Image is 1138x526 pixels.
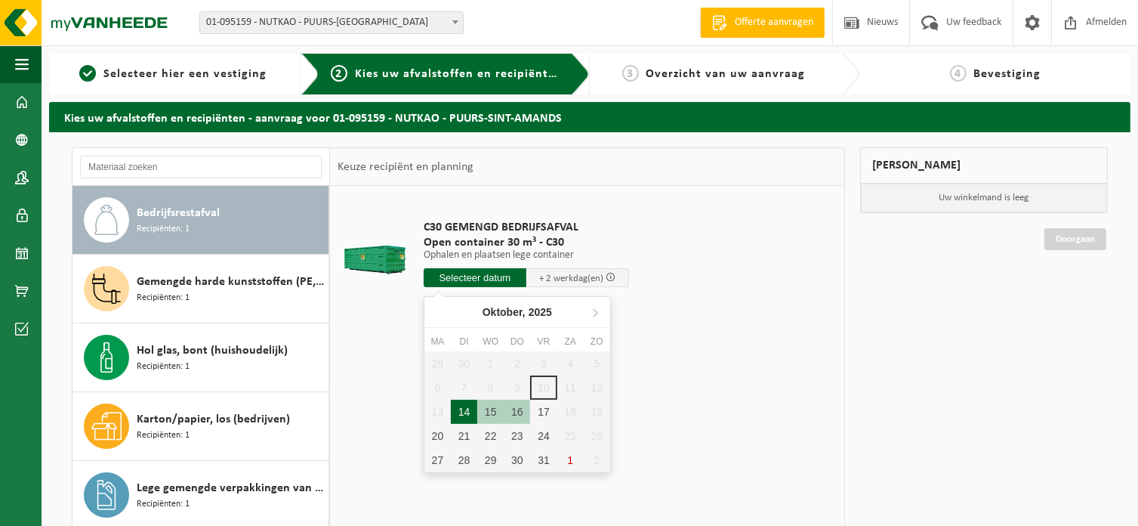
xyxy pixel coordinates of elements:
[529,307,552,317] i: 2025
[451,424,477,448] div: 21
[451,448,477,472] div: 28
[424,250,629,261] p: Ophalen en plaatsen lege container
[477,424,504,448] div: 22
[451,400,477,424] div: 14
[424,424,451,448] div: 20
[424,220,629,235] span: C30 GEMENGD BEDRIJFSAFVAL
[137,429,190,443] span: Recipiënten: 1
[57,65,289,83] a: 1Selecteer hier een vestiging
[200,12,463,33] span: 01-095159 - NUTKAO - PUURS-SINT-AMANDS
[72,186,329,255] button: Bedrijfsrestafval Recipiënten: 1
[530,448,557,472] div: 31
[530,334,557,349] div: vr
[137,497,190,512] span: Recipiënten: 1
[331,65,347,82] span: 2
[539,274,603,283] span: + 2 werkdag(en)
[137,204,220,222] span: Bedrijfsrestafval
[80,156,322,178] input: Materiaal zoeken
[137,291,190,305] span: Recipiënten: 1
[49,102,1130,131] h2: Kies uw afvalstoffen en recipiënten - aanvraag voor 01-095159 - NUTKAO - PUURS-SINT-AMANDS
[137,479,325,497] span: Lege gemengde verpakkingen van gevaarlijke stoffen
[731,15,817,30] span: Offerte aanvragen
[424,268,526,287] input: Selecteer datum
[477,448,504,472] div: 29
[950,65,967,82] span: 4
[137,342,288,360] span: Hol glas, bont (huishoudelijk)
[137,273,325,291] span: Gemengde harde kunststoffen (PE, PP en PVC), recycleerbaar (industrieel)
[504,334,530,349] div: do
[584,334,610,349] div: zo
[504,448,530,472] div: 30
[530,424,557,448] div: 24
[79,65,96,82] span: 1
[330,148,481,186] div: Keuze recipiënt en planning
[557,334,584,349] div: za
[700,8,825,38] a: Offerte aanvragen
[424,235,629,250] span: Open container 30 m³ - C30
[504,424,530,448] div: 23
[860,147,1108,184] div: [PERSON_NAME]
[103,68,267,80] span: Selecteer hier een vestiging
[861,184,1107,212] p: Uw winkelmand is leeg
[355,68,563,80] span: Kies uw afvalstoffen en recipiënten
[451,334,477,349] div: di
[477,334,504,349] div: wo
[504,400,530,424] div: 16
[530,400,557,424] div: 17
[424,448,451,472] div: 27
[622,65,639,82] span: 3
[477,400,504,424] div: 15
[137,360,190,374] span: Recipiënten: 1
[72,323,329,392] button: Hol glas, bont (huishoudelijk) Recipiënten: 1
[72,392,329,461] button: Karton/papier, los (bedrijven) Recipiënten: 1
[137,222,190,237] span: Recipiënten: 1
[72,255,329,323] button: Gemengde harde kunststoffen (PE, PP en PVC), recycleerbaar (industrieel) Recipiënten: 1
[1044,228,1106,250] a: Doorgaan
[974,68,1041,80] span: Bevestiging
[424,334,451,349] div: ma
[137,410,290,429] span: Karton/papier, los (bedrijven)
[199,11,464,34] span: 01-095159 - NUTKAO - PUURS-SINT-AMANDS
[646,68,806,80] span: Overzicht van uw aanvraag
[476,300,558,324] div: Oktober,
